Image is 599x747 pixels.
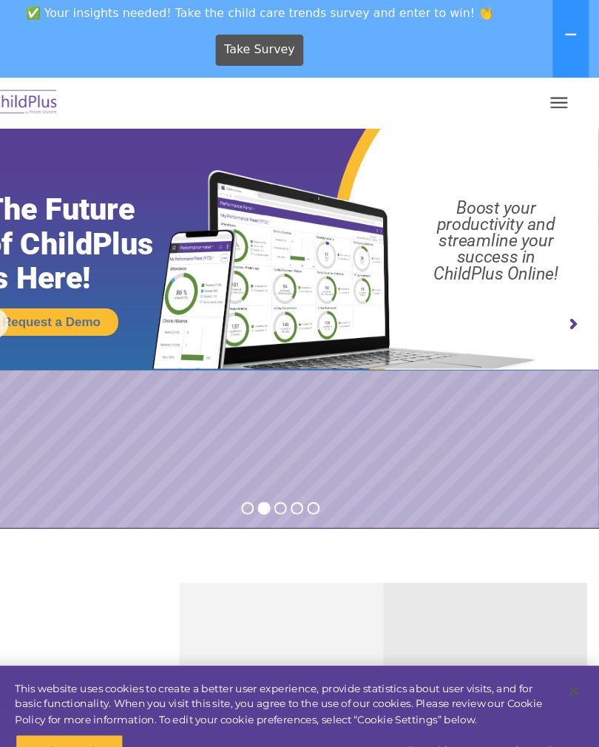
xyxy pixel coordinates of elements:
img: ChildPlus by Procare Solutions [22,88,92,123]
span: ✅ Your insights needed! Take the child care trends survey and enter to win! 👏 [6,6,552,35]
div: This website uses cookies to create a better user experience, provide statistics about user visit... [48,651,558,694]
rs-layer: The Future of ChildPlus is Here! [19,189,211,287]
a: Request a Demo [19,299,146,325]
rs-layer: Boost your productivity and streamline your success in ChildPlus Online! [413,196,591,274]
span: Take Survey [246,42,312,68]
button: Accept All Cookies [364,701,476,732]
a: Take Survey [237,41,321,70]
button: Close [559,643,592,676]
button: Reject All [485,701,578,732]
button: Cookies Settings [49,701,150,732]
